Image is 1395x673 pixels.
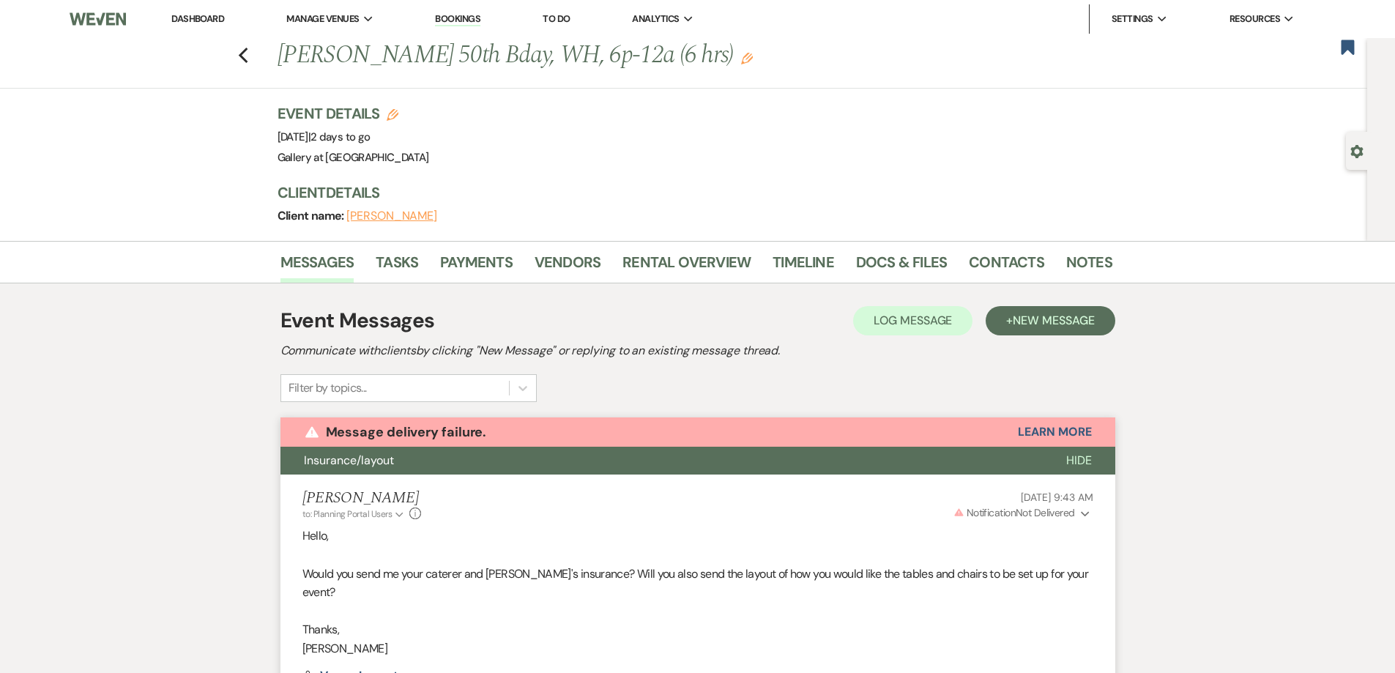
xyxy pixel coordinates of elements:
[632,12,679,26] span: Analytics
[856,250,947,283] a: Docs & Files
[286,12,359,26] span: Manage Venues
[302,508,393,520] span: to: Planning Portal Users
[967,506,1016,519] span: Notification
[951,505,1093,521] button: NotificationNot Delivered
[440,250,513,283] a: Payments
[969,250,1044,283] a: Contacts
[1043,447,1115,475] button: Hide
[302,565,1093,602] p: Would you send me your caterer and [PERSON_NAME]'s insurance? Will you also send the layout of ho...
[280,250,354,283] a: Messages
[308,130,371,144] span: |
[278,103,429,124] h3: Event Details
[1021,491,1093,504] span: [DATE] 9:43 AM
[302,507,406,521] button: to: Planning Portal Users
[535,250,600,283] a: Vendors
[278,208,347,223] span: Client name:
[1112,12,1153,26] span: Settings
[741,51,753,64] button: Edit
[543,12,570,25] a: To Do
[1066,453,1092,468] span: Hide
[302,620,1093,639] p: Thanks,
[302,527,1093,546] p: Hello,
[1230,12,1280,26] span: Resources
[986,306,1115,335] button: +New Message
[435,12,480,26] a: Bookings
[773,250,834,283] a: Timeline
[280,342,1115,360] h2: Communicate with clients by clicking "New Message" or replying to an existing message thread.
[302,489,422,507] h5: [PERSON_NAME]
[326,421,487,443] p: Message delivery failure.
[278,150,429,165] span: Gallery at [GEOGRAPHIC_DATA]
[346,210,437,222] button: [PERSON_NAME]
[1018,426,1091,438] button: Learn More
[278,130,371,144] span: [DATE]
[1066,250,1112,283] a: Notes
[310,130,370,144] span: 2 days to go
[280,305,435,336] h1: Event Messages
[304,453,394,468] span: Insurance/layout
[171,12,224,25] a: Dashboard
[874,313,952,328] span: Log Message
[278,182,1098,203] h3: Client Details
[289,379,367,397] div: Filter by topics...
[376,250,418,283] a: Tasks
[853,306,972,335] button: Log Message
[280,447,1043,475] button: Insurance/layout
[1350,144,1364,157] button: Open lead details
[953,506,1075,519] span: Not Delivered
[278,38,934,73] h1: [PERSON_NAME] 50th Bday, WH, 6p-12a (6 hrs)
[1013,313,1094,328] span: New Message
[70,4,125,34] img: Weven Logo
[622,250,751,283] a: Rental Overview
[302,639,1093,658] p: [PERSON_NAME]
